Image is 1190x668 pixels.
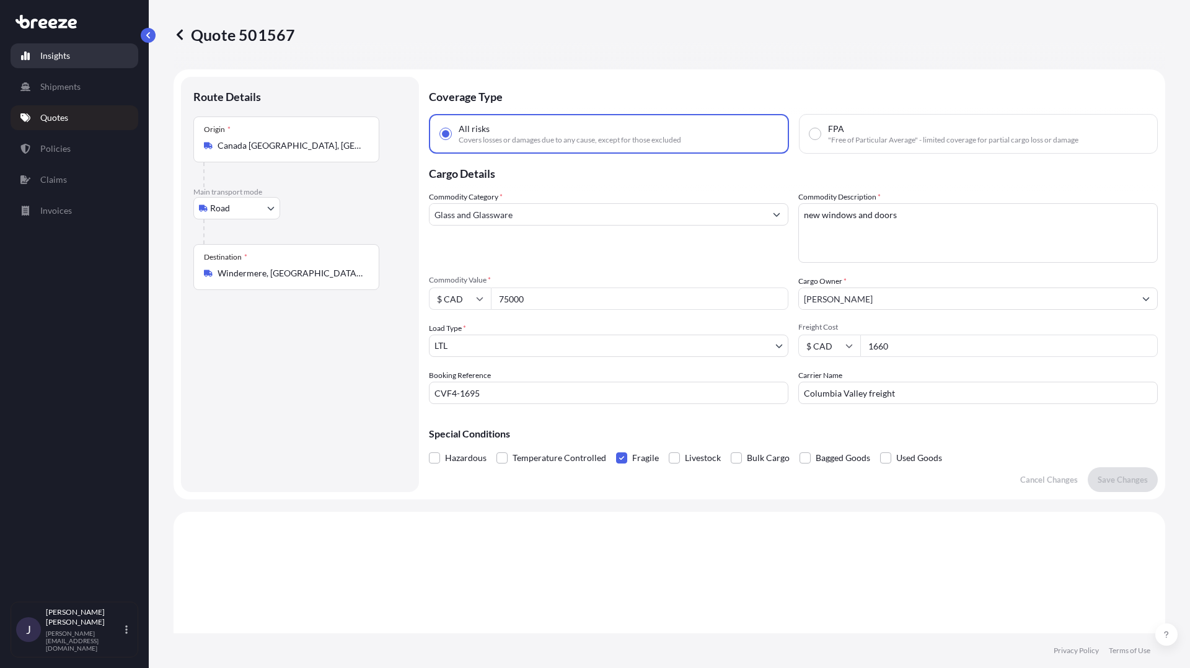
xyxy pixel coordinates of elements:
p: Route Details [193,89,261,104]
span: Covers losses or damages due to any cause, except for those excluded [459,135,681,145]
input: Enter name [798,382,1158,404]
span: J [26,623,31,636]
span: Load Type [429,322,466,335]
p: Policies [40,143,71,155]
input: Origin [218,139,364,152]
span: Hazardous [445,449,487,467]
button: Cancel Changes [1010,467,1088,492]
input: Enter amount [860,335,1158,357]
span: Bulk Cargo [747,449,790,467]
p: Invoices [40,204,72,217]
span: Used Goods [896,449,942,467]
span: FPA [828,123,844,135]
span: Temperature Controlled [513,449,606,467]
label: Cargo Owner [798,275,847,288]
p: Quote 501567 [174,25,295,45]
a: Policies [11,136,138,161]
a: Privacy Policy [1054,646,1099,656]
p: Main transport mode [193,187,407,197]
label: Commodity Category [429,191,503,203]
button: Show suggestions [1135,288,1157,310]
p: [PERSON_NAME] [PERSON_NAME] [46,607,123,627]
input: All risksCovers losses or damages due to any cause, except for those excluded [440,128,451,139]
button: Save Changes [1088,467,1158,492]
input: Destination [218,267,364,279]
span: Fragile [632,449,659,467]
span: Bagged Goods [816,449,870,467]
button: Show suggestions [765,203,788,226]
a: Claims [11,167,138,192]
p: Claims [40,174,67,186]
p: Coverage Type [429,77,1158,114]
label: Booking Reference [429,369,491,382]
label: Carrier Name [798,369,842,382]
p: Cancel Changes [1020,473,1078,486]
input: Select a commodity type [430,203,765,226]
span: Livestock [685,449,721,467]
a: Terms of Use [1109,646,1150,656]
p: Quotes [40,112,68,124]
div: Origin [204,125,231,134]
input: Type amount [491,288,788,310]
span: LTL [434,340,447,352]
button: LTL [429,335,788,357]
input: Full name [799,288,1135,310]
p: Cargo Details [429,154,1158,191]
textarea: new windows and doors [798,203,1158,263]
span: Freight Cost [798,322,1158,332]
p: Save Changes [1098,473,1148,486]
p: [PERSON_NAME][EMAIL_ADDRESS][DOMAIN_NAME] [46,630,123,652]
span: All risks [459,123,490,135]
a: Shipments [11,74,138,99]
p: Special Conditions [429,429,1158,439]
p: Insights [40,50,70,62]
input: Your internal reference [429,382,788,404]
button: Select transport [193,197,280,219]
a: Invoices [11,198,138,223]
a: Insights [11,43,138,68]
span: Road [210,202,230,214]
input: FPA"Free of Particular Average" - limited coverage for partial cargo loss or damage [809,128,821,139]
p: Shipments [40,81,81,93]
div: Destination [204,252,247,262]
span: Commodity Value [429,275,788,285]
a: Quotes [11,105,138,130]
label: Commodity Description [798,191,881,203]
span: "Free of Particular Average" - limited coverage for partial cargo loss or damage [828,135,1078,145]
